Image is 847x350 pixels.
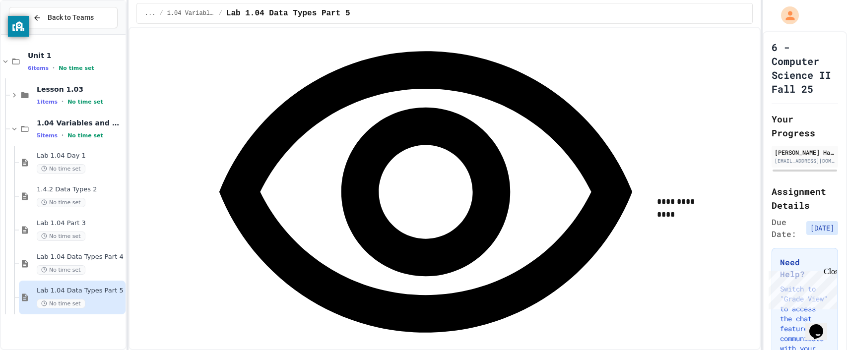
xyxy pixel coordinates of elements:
[806,221,838,235] span: [DATE]
[37,198,85,207] span: No time set
[37,299,85,308] span: No time set
[805,310,837,340] iframe: chat widget
[772,216,802,240] span: Due Date:
[67,99,103,105] span: No time set
[772,40,838,96] h1: 6 - Computer Science II Fall 25
[159,9,163,17] span: /
[8,16,29,37] button: privacy banner
[37,132,58,139] span: 5 items
[28,51,124,60] span: Unit 1
[780,256,830,280] h3: Need Help?
[772,112,838,140] h2: Your Progress
[62,131,64,139] span: •
[775,157,835,165] div: [EMAIL_ADDRESS][DOMAIN_NAME]
[37,232,85,241] span: No time set
[765,267,837,309] iframe: chat widget
[53,64,55,72] span: •
[59,65,94,71] span: No time set
[37,219,124,228] span: Lab 1.04 Part 3
[28,65,49,71] span: 6 items
[226,7,350,19] span: Lab 1.04 Data Types Part 5
[145,9,156,17] span: ...
[167,9,215,17] span: 1.04 Variables and User Input
[37,152,124,160] span: Lab 1.04 Day 1
[37,164,85,174] span: No time set
[37,85,124,94] span: Lesson 1.03
[4,4,68,63] div: Chat with us now!Close
[219,9,222,17] span: /
[37,118,124,127] span: 1.04 Variables and User Input
[37,265,85,275] span: No time set
[37,287,124,295] span: Lab 1.04 Data Types Part 5
[48,12,94,23] span: Back to Teams
[62,98,64,106] span: •
[67,132,103,139] span: No time set
[37,253,124,261] span: Lab 1.04 Data Types Part 4
[9,7,118,28] button: Back to Teams
[37,99,58,105] span: 1 items
[771,4,801,27] div: My Account
[772,184,838,212] h2: Assignment Details
[775,148,835,157] div: [PERSON_NAME] Haces
[37,185,124,194] span: 1.4.2 Data Types 2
